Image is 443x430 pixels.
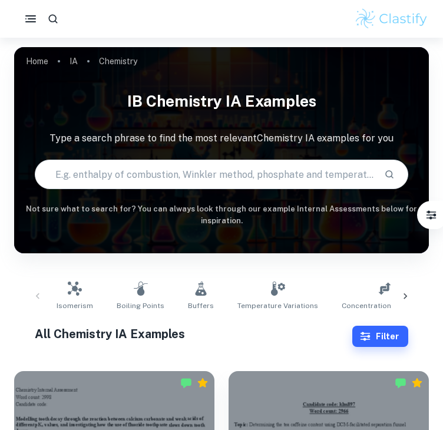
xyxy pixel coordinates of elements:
input: E.g. enthalpy of combustion, Winkler method, phosphate and temperature... [35,158,375,191]
img: Marked [180,377,192,389]
h1: All Chemistry IA Examples [35,325,352,343]
div: Premium [411,377,423,389]
p: Chemistry [99,55,137,68]
span: Buffers [188,300,214,311]
img: Marked [395,377,406,389]
span: Boiling Points [117,300,164,311]
span: Concentration Variations [342,300,428,311]
div: Premium [197,377,209,389]
span: Isomerism [57,300,93,311]
img: Clastify logo [354,7,429,31]
h6: Not sure what to search for? You can always look through our example Internal Assessments below f... [14,203,429,227]
p: Type a search phrase to find the most relevant Chemistry IA examples for you [14,131,429,145]
a: IA [70,53,78,70]
a: Home [26,53,48,70]
h1: IB Chemistry IA examples [14,85,429,117]
button: Filter [419,203,443,227]
button: Search [379,164,399,184]
button: Filter [352,326,408,347]
span: Temperature Variations [237,300,318,311]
